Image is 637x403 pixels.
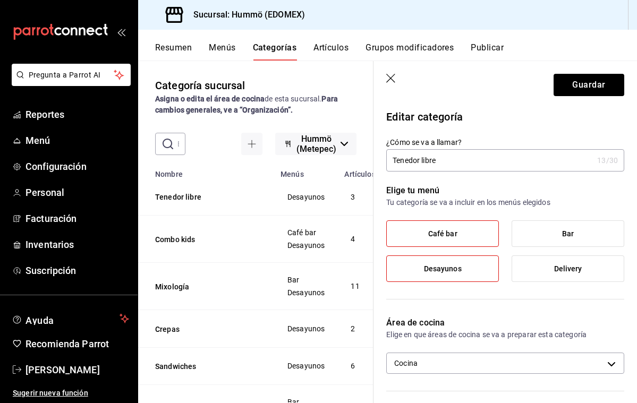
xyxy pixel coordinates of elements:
div: navigation tabs [155,42,637,61]
strong: Asigna o edita el área de cocina [155,95,265,103]
span: Delivery [554,264,582,273]
span: Reportes [26,107,129,122]
button: Hummö (Metepec) [275,133,356,155]
span: Desayunos [287,242,325,249]
p: Elige en que áreas de cocina se va a preparar esta categoría [386,329,624,340]
td: 11 [338,263,381,310]
span: Recomienda Parrot [26,337,129,351]
button: open_drawer_menu [117,28,125,36]
span: Desayunos [287,289,325,296]
button: Combo kids [155,234,261,245]
span: Bar [287,276,325,284]
div: Categoría sucursal [155,78,245,93]
span: Suscripción [26,263,129,278]
div: de esta sucursal. [155,93,356,116]
th: Menús [274,164,338,178]
p: Área de cocina [386,316,624,329]
button: Grupos modificadores [366,42,454,61]
span: Facturación [26,211,129,226]
button: Crepas [155,324,261,335]
td: 2 [338,310,381,347]
a: Pregunta a Parrot AI [7,77,131,88]
td: 3 [338,178,381,216]
span: Desayunos [287,325,325,332]
span: Bar [562,229,574,238]
span: [PERSON_NAME] [26,363,129,377]
button: Tenedor libre [155,192,261,202]
button: Pregunta a Parrot AI [12,64,131,86]
button: Resumen [155,42,192,61]
td: 6 [338,347,381,384]
span: Desayunos [287,362,325,370]
span: Sugerir nueva función [13,388,129,399]
span: Menú [26,133,129,148]
button: Artículos [313,42,349,61]
p: Tu categoría se va a incluir en los menús elegidos [386,197,624,208]
h3: Sucursal: Hummö (EDOMEX) [185,8,305,21]
span: Configuración [26,159,129,174]
td: 4 [338,216,381,263]
button: Menús [209,42,235,61]
button: Mixología [155,281,261,292]
th: Nombre [138,164,274,178]
span: Desayunos [424,264,462,273]
button: Sandwiches [155,361,261,372]
th: Artículos [338,164,381,178]
span: Café bar [428,229,457,238]
span: Café bar [287,229,325,236]
input: Buscar categoría [177,133,185,155]
span: Hummö (Metepec) [296,134,336,154]
span: Inventarios [26,237,129,252]
button: Guardar [554,74,624,96]
span: Pregunta a Parrot AI [29,70,114,81]
span: Desayunos [287,193,325,201]
span: Personal [26,185,129,200]
span: Ayuda [26,312,115,325]
div: Cocina [386,353,624,374]
p: Elige tu menú [386,184,624,197]
label: ¿Cómo se va a llamar? [386,139,624,146]
button: Categorías [253,42,297,61]
div: 13 /30 [597,155,618,166]
p: Editar categoría [386,109,624,125]
button: Publicar [471,42,504,61]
